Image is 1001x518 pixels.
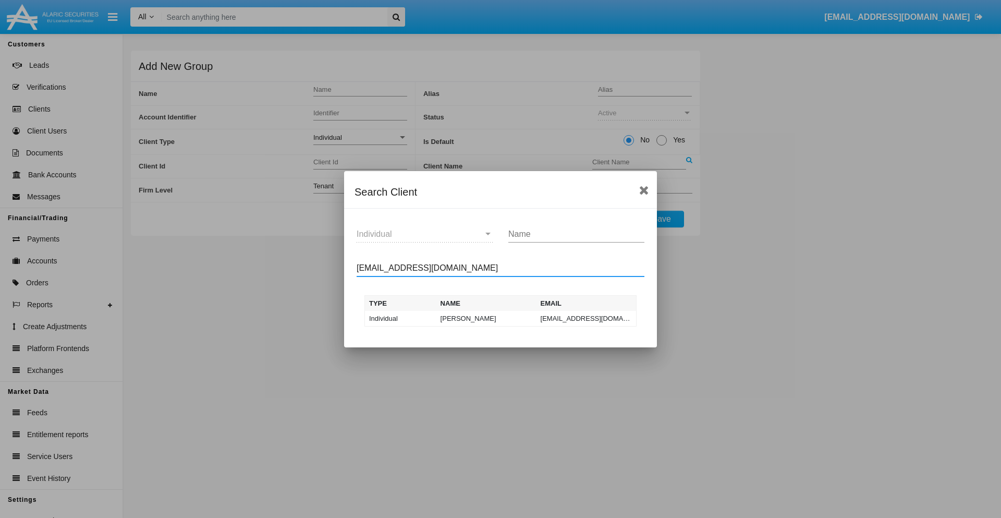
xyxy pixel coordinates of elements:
th: Name [436,295,536,311]
th: Email [536,295,637,311]
th: Type [365,295,436,311]
td: Individual [365,311,436,327]
td: [PERSON_NAME] [436,311,536,327]
div: Search Client [355,184,646,200]
span: Individual [357,230,392,238]
td: [EMAIL_ADDRESS][DOMAIN_NAME] [536,311,637,327]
